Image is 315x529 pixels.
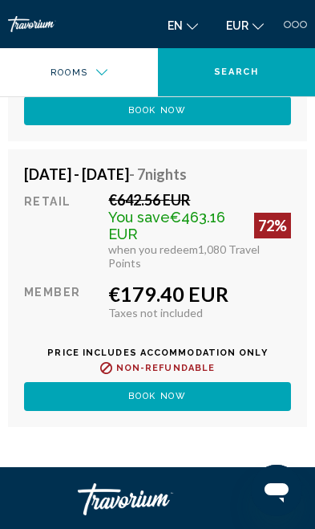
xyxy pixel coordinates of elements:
iframe: Bouton de lancement de la fenêtre de messagerie [251,465,302,516]
span: You save [108,209,170,226]
span: €463.16 EUR [108,209,225,242]
button: Change language [160,14,206,37]
span: Book now [128,391,186,401]
span: Search [214,67,259,77]
a: Travorium [8,16,143,32]
span: EUR [226,19,248,32]
span: Nights [145,165,187,183]
button: Book now [24,96,291,125]
div: 72% [254,213,291,238]
h4: [DATE] - [DATE] [24,165,279,183]
span: 1,080 Travel Points [108,242,260,270]
div: €179.40 EUR [108,282,291,306]
span: Non-refundable [116,363,215,373]
span: en [168,19,183,32]
p: Price includes accommodation only [24,348,291,358]
span: when you redeem [108,242,198,256]
div: €642.56 EUR [108,191,291,209]
button: Book now [24,382,291,411]
button: Change currency [218,14,272,37]
a: Travorium [78,475,238,523]
div: Member [24,282,96,319]
span: - 7 [129,165,187,183]
div: Retail [24,191,96,270]
span: Taxes not included [108,306,203,319]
